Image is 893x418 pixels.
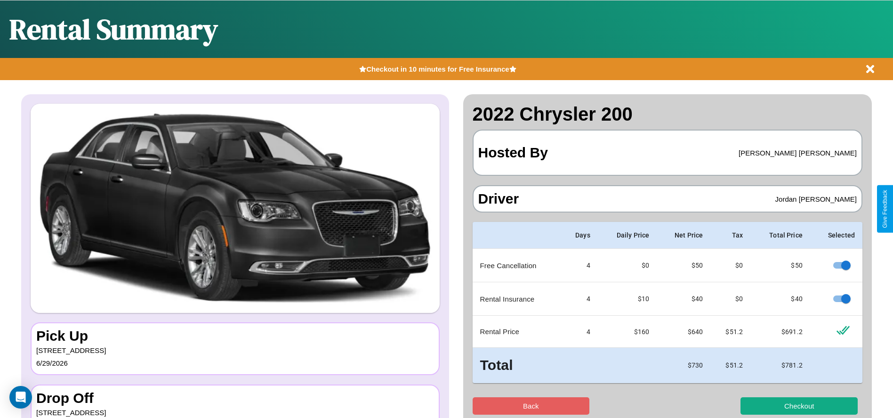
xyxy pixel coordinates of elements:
[740,397,858,415] button: Checkout
[657,348,710,383] td: $ 730
[750,249,810,282] td: $ 50
[480,259,554,272] p: Free Cancellation
[561,282,598,316] td: 4
[739,147,857,159] p: [PERSON_NAME] [PERSON_NAME]
[480,293,554,305] p: Rental Insurance
[36,344,434,357] p: [STREET_ADDRESS]
[710,249,750,282] td: $0
[598,316,657,348] td: $ 160
[750,348,810,383] td: $ 781.2
[473,222,863,383] table: simple table
[710,348,750,383] td: $ 51.2
[710,222,750,249] th: Tax
[657,249,710,282] td: $ 50
[657,316,710,348] td: $ 640
[478,135,548,170] h3: Hosted By
[598,222,657,249] th: Daily Price
[657,222,710,249] th: Net Price
[36,390,434,406] h3: Drop Off
[710,282,750,316] td: $0
[882,190,888,228] div: Give Feedback
[710,316,750,348] td: $ 51.2
[473,104,863,125] h2: 2022 Chrysler 200
[480,355,554,376] h3: Total
[473,397,590,415] button: Back
[750,222,810,249] th: Total Price
[36,328,434,344] h3: Pick Up
[9,386,32,409] div: Open Intercom Messenger
[810,222,862,249] th: Selected
[598,282,657,316] td: $10
[561,222,598,249] th: Days
[750,282,810,316] td: $ 40
[561,316,598,348] td: 4
[366,65,509,73] b: Checkout in 10 minutes for Free Insurance
[9,10,218,49] h1: Rental Summary
[775,193,857,205] p: Jordan [PERSON_NAME]
[750,316,810,348] td: $ 691.2
[561,249,598,282] td: 4
[36,357,434,369] p: 6 / 29 / 2026
[478,191,519,207] h3: Driver
[480,325,554,338] p: Rental Price
[598,249,657,282] td: $0
[657,282,710,316] td: $ 40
